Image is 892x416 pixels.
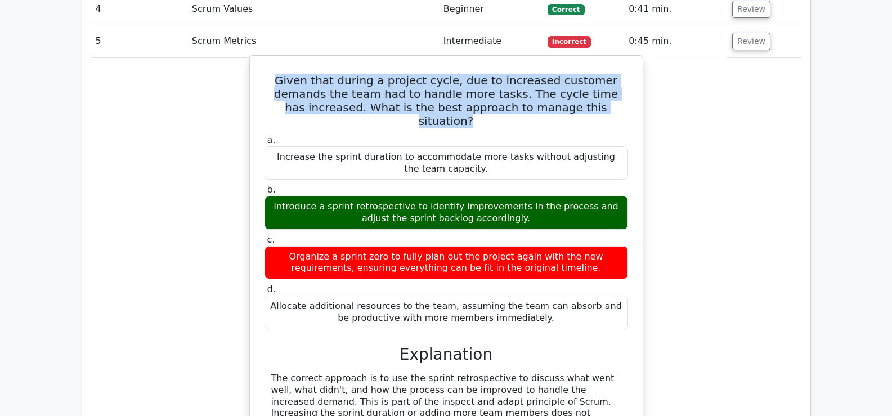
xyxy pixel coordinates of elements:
[265,196,628,230] div: Introduce a sprint retrospective to identify improvements in the process and adjust the sprint ba...
[624,25,728,57] td: 0:45 min.
[548,4,584,15] span: Correct
[265,146,628,180] div: Increase the sprint duration to accommodate more tasks without adjusting the team capacity.
[263,74,629,128] h5: Given that during a project cycle, due to increased customer demands the team had to handle more ...
[187,25,439,57] td: Scrum Metrics
[732,33,770,50] button: Review
[265,296,628,329] div: Allocate additional resources to the team, assuming the team can absorb and be productive with mo...
[439,25,543,57] td: Intermediate
[271,345,621,364] h3: Explanation
[267,284,276,294] span: d.
[265,246,628,280] div: Organize a sprint zero to fully plan out the project again with the new requirements, ensuring ev...
[732,1,770,18] button: Review
[267,234,275,245] span: c.
[267,135,276,145] span: a.
[91,25,187,57] td: 5
[548,36,591,47] span: Incorrect
[267,184,276,195] span: b.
